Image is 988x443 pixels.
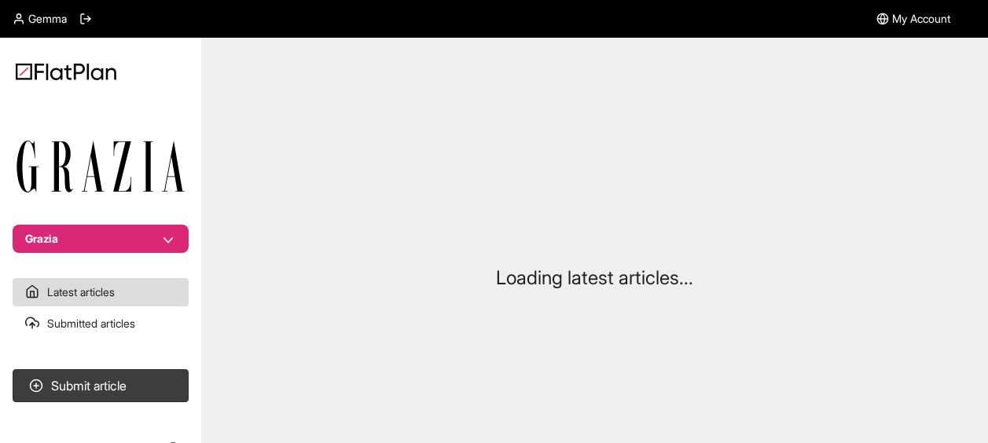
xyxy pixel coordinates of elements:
[28,11,67,27] span: Gemma
[13,309,189,338] a: Submitted articles
[16,140,185,193] img: Publication Logo
[892,11,950,27] span: My Account
[16,63,116,80] img: Logo
[13,225,189,253] button: Grazia
[13,369,189,402] button: Submit article
[496,265,693,291] p: Loading latest articles...
[13,278,189,306] a: Latest articles
[13,11,67,27] a: Gemma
